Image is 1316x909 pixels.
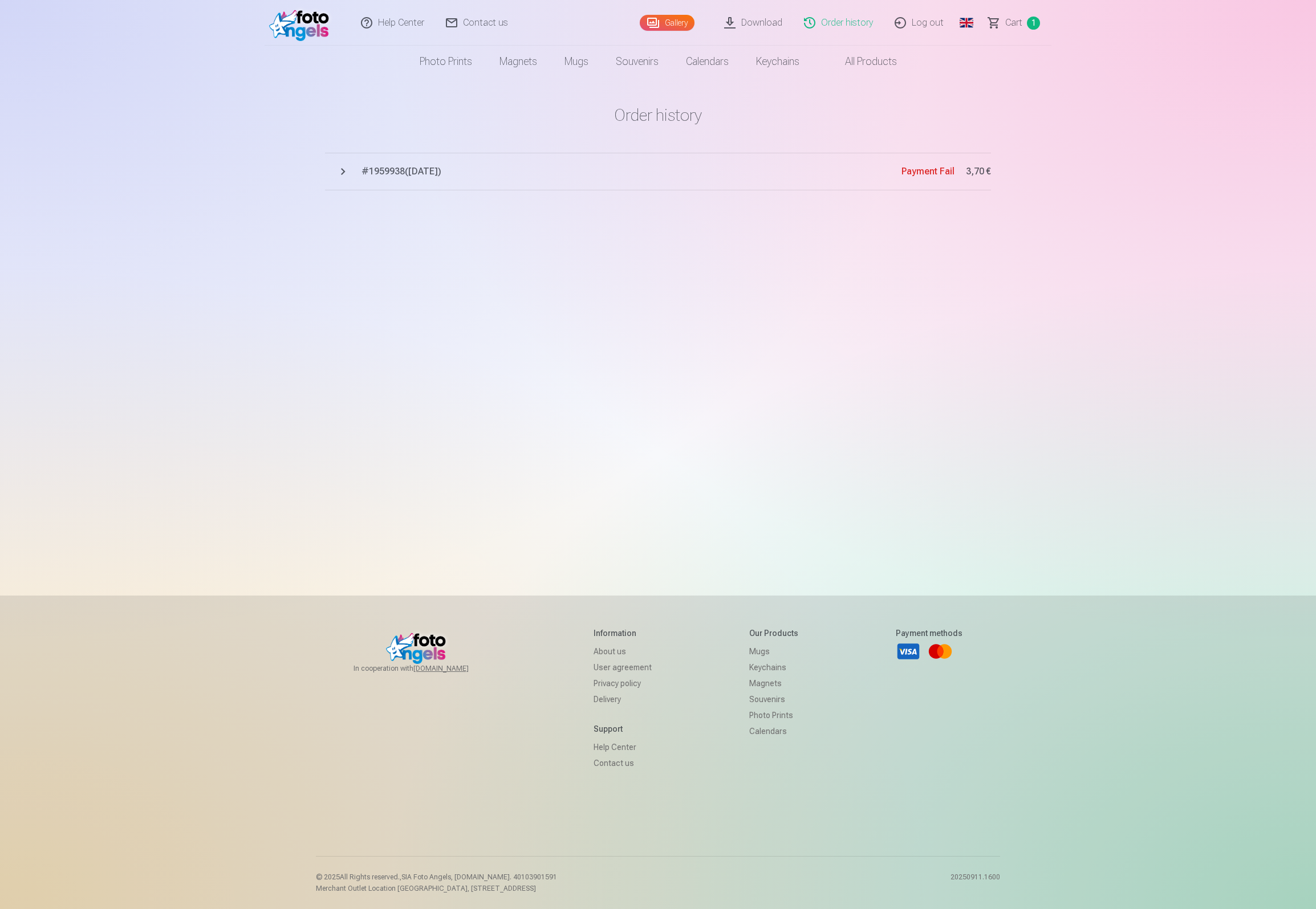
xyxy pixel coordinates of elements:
a: Calendars [749,723,798,739]
span: Payment Fail [901,166,954,177]
a: Souvenirs [749,691,798,707]
a: Magnets [486,46,551,78]
a: Souvenirs [602,46,672,78]
a: User agreement [594,659,652,675]
a: All products [813,46,911,78]
h5: Information [594,627,652,639]
span: # 1959938 ( [DATE] ) [362,165,901,178]
a: Keychains [742,46,813,78]
p: 20250911.1600 [951,873,1000,893]
button: #1959938([DATE])Payment Fail3,70 € [325,153,991,190]
a: Mastercard [928,639,953,664]
span: Сart [1005,16,1022,30]
a: Photo prints [406,46,486,78]
a: Help Center [594,739,652,755]
h5: Our products [749,627,798,639]
span: SIA Foto Angels, [DOMAIN_NAME]. 40103901591 [401,873,557,881]
a: Mugs [551,46,602,78]
span: 3,70 € [966,165,991,178]
a: Contact us [594,755,652,771]
a: Keychains [749,659,798,675]
img: /fa3 [269,5,335,41]
a: Delivery [594,691,652,707]
a: Visa [896,639,921,664]
span: In cooperation with [354,664,496,673]
a: Photo prints [749,707,798,723]
a: Mugs [749,643,798,659]
a: [DOMAIN_NAME] [413,664,496,673]
h5: Payment methods [896,627,962,639]
h1: Order history [325,105,991,125]
a: Calendars [672,46,742,78]
a: Privacy policy [594,675,652,691]
p: Merchant Outlet Location [GEOGRAPHIC_DATA], [STREET_ADDRESS] [316,884,557,893]
a: About us [594,643,652,659]
a: Gallery [640,15,694,31]
h5: Support [594,723,652,735]
span: 1 [1027,17,1040,30]
p: © 2025 All Rights reserved. , [316,873,557,882]
a: Magnets [749,675,798,691]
